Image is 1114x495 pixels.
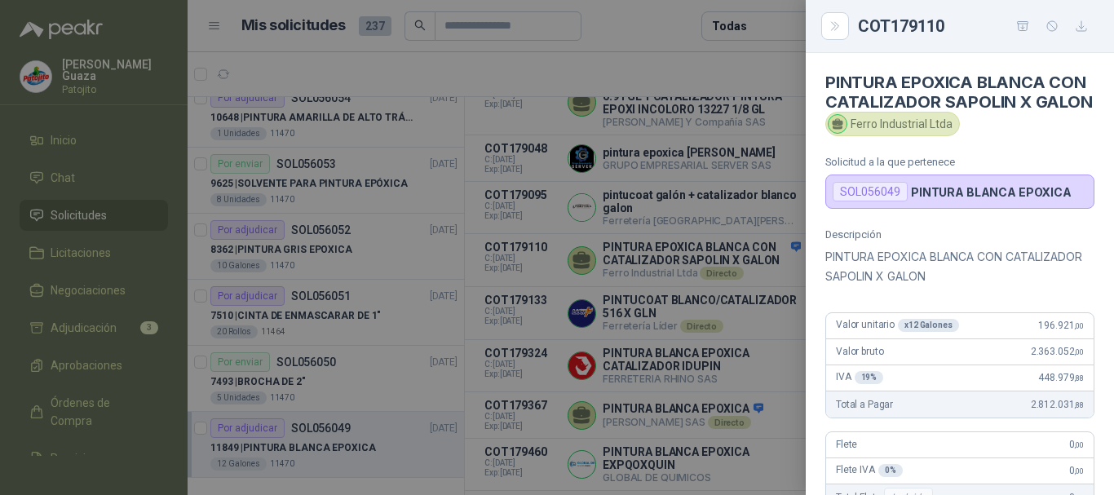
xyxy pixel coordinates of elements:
[1074,440,1084,449] span: ,00
[1074,466,1084,475] span: ,00
[1031,346,1084,357] span: 2.363.052
[855,371,884,384] div: 19 %
[825,228,1094,241] p: Descripción
[1074,373,1084,382] span: ,88
[836,399,893,410] span: Total a Pagar
[911,185,1072,199] p: PINTURA BLANCA EPOXICA
[825,16,845,36] button: Close
[1038,372,1084,383] span: 448.979
[1074,400,1084,409] span: ,88
[833,182,908,201] div: SOL056049
[825,73,1094,112] h4: PINTURA EPOXICA BLANCA CON CATALIZADOR SAPOLIN X GALON
[898,319,959,332] div: x 12 Galones
[1069,439,1084,450] span: 0
[836,319,959,332] span: Valor unitario
[836,346,883,357] span: Valor bruto
[825,112,960,136] div: Ferro Industrial Ltda
[878,464,903,477] div: 0 %
[1038,320,1084,331] span: 196.921
[1031,399,1084,410] span: 2.812.031
[1074,321,1084,330] span: ,00
[825,247,1094,286] p: PINTURA EPOXICA BLANCA CON CATALIZADOR SAPOLIN X GALON
[1069,465,1084,476] span: 0
[836,439,857,450] span: Flete
[836,464,903,477] span: Flete IVA
[1074,347,1084,356] span: ,00
[858,13,1094,39] div: COT179110
[825,156,1094,168] p: Solicitud a la que pertenece
[836,371,883,384] span: IVA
